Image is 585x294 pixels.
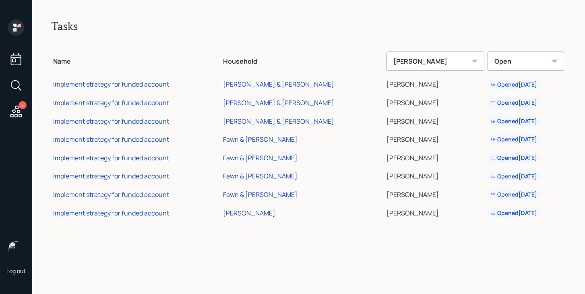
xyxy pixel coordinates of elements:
[223,153,298,162] div: Fawn & [PERSON_NAME]
[52,19,566,33] h2: Tasks
[19,101,27,109] div: 8
[8,241,24,257] img: michael-russo-headshot.png
[385,203,486,221] td: [PERSON_NAME]
[221,46,384,74] th: Household
[223,117,334,126] div: [PERSON_NAME] & [PERSON_NAME]
[385,184,486,203] td: [PERSON_NAME]
[491,154,537,162] div: Opened [DATE]
[52,46,221,74] th: Name
[387,52,484,71] div: [PERSON_NAME]
[53,153,169,162] div: Implement strategy for funded account
[223,80,334,89] div: [PERSON_NAME] & [PERSON_NAME]
[385,147,486,166] td: [PERSON_NAME]
[53,209,169,217] div: Implement strategy for funded account
[223,172,298,180] div: Fawn & [PERSON_NAME]
[491,81,537,89] div: Opened [DATE]
[223,209,275,217] div: [PERSON_NAME]
[6,267,26,275] div: Log out
[491,99,537,107] div: Opened [DATE]
[491,209,537,217] div: Opened [DATE]
[223,98,334,107] div: [PERSON_NAME] & [PERSON_NAME]
[385,111,486,129] td: [PERSON_NAME]
[385,74,486,93] td: [PERSON_NAME]
[385,166,486,184] td: [PERSON_NAME]
[223,190,298,199] div: Fawn & [PERSON_NAME]
[491,190,537,199] div: Opened [DATE]
[53,135,169,144] div: Implement strategy for funded account
[385,129,486,147] td: [PERSON_NAME]
[53,80,169,89] div: Implement strategy for funded account
[491,172,537,180] div: Opened [DATE]
[488,52,564,71] div: Open
[491,117,537,125] div: Opened [DATE]
[53,117,169,126] div: Implement strategy for funded account
[491,135,537,143] div: Opened [DATE]
[53,190,169,199] div: Implement strategy for funded account
[385,92,486,111] td: [PERSON_NAME]
[223,135,298,144] div: Fawn & [PERSON_NAME]
[53,98,169,107] div: Implement strategy for funded account
[53,172,169,180] div: Implement strategy for funded account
